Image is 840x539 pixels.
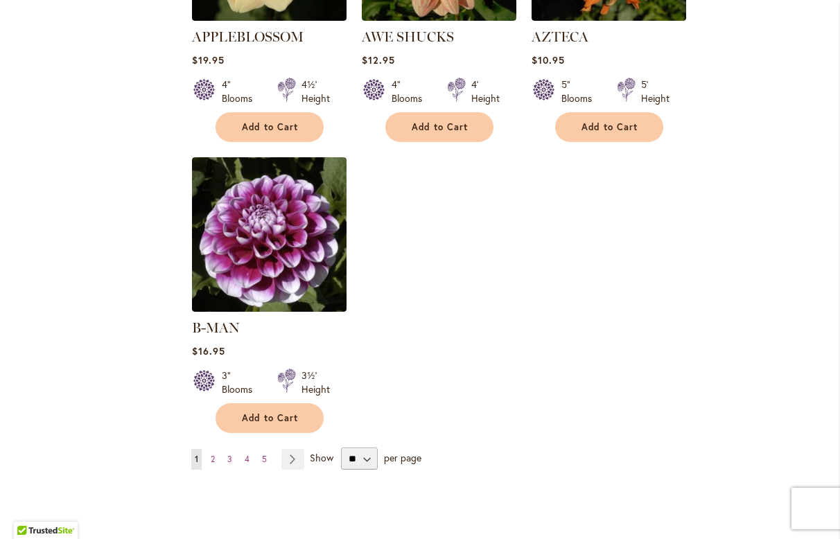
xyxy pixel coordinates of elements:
a: APPLEBLOSSOM [192,28,304,45]
span: 3 [227,454,232,464]
span: Show [310,451,333,464]
a: 5 [259,449,270,470]
button: Add to Cart [216,112,324,142]
div: 3½' Height [301,369,330,396]
button: Add to Cart [555,112,663,142]
a: 2 [207,449,218,470]
div: 4" Blooms [392,78,430,105]
a: AWE SHUCKS [362,28,454,45]
span: Add to Cart [242,121,299,133]
a: 3 [224,449,236,470]
div: 4' Height [471,78,500,105]
span: 4 [245,454,250,464]
span: 5 [262,454,267,464]
iframe: Launch Accessibility Center [10,490,49,529]
button: Add to Cart [385,112,493,142]
img: B-MAN [192,157,347,312]
span: $10.95 [532,53,565,67]
span: $12.95 [362,53,395,67]
a: AZTECA [532,10,686,24]
div: 4" Blooms [222,78,261,105]
span: per page [384,451,421,464]
span: 2 [211,454,215,464]
span: Add to Cart [242,412,299,424]
a: B-MAN [192,319,240,336]
span: $16.95 [192,344,225,357]
div: 5" Blooms [561,78,600,105]
button: Add to Cart [216,403,324,433]
span: 1 [195,454,198,464]
span: Add to Cart [412,121,469,133]
span: $19.95 [192,53,225,67]
div: 4½' Height [301,78,330,105]
div: 5' Height [641,78,670,105]
span: Add to Cart [581,121,638,133]
a: AZTECA [532,28,588,45]
a: AWE SHUCKS [362,10,516,24]
a: APPLEBLOSSOM [192,10,347,24]
div: 3" Blooms [222,369,261,396]
a: B-MAN [192,301,347,315]
a: 4 [241,449,253,470]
